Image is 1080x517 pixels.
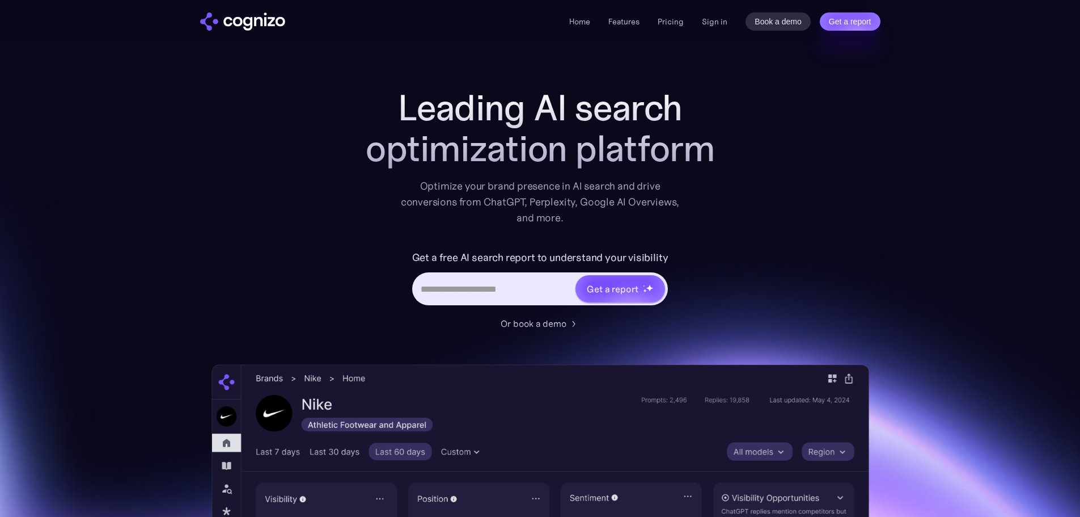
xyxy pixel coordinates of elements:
img: star [646,284,653,292]
a: Book a demo [746,12,811,31]
form: Hero URL Input Form [412,249,668,311]
a: Or book a demo [501,317,580,330]
img: star [643,285,645,287]
a: Get a reportstarstarstar [574,274,666,304]
a: Pricing [658,16,684,27]
a: Home [569,16,590,27]
h1: Leading AI search optimization platform [314,87,767,169]
a: Features [608,16,639,27]
img: cognizo logo [200,12,285,31]
div: Get a report [587,282,638,296]
a: Get a report [820,12,880,31]
label: Get a free AI search report to understand your visibility [412,249,668,267]
img: star [643,289,647,293]
a: home [200,12,285,31]
div: Optimize your brand presence in AI search and drive conversions from ChatGPT, Perplexity, Google ... [401,178,680,226]
div: Or book a demo [501,317,566,330]
a: Sign in [702,15,727,28]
